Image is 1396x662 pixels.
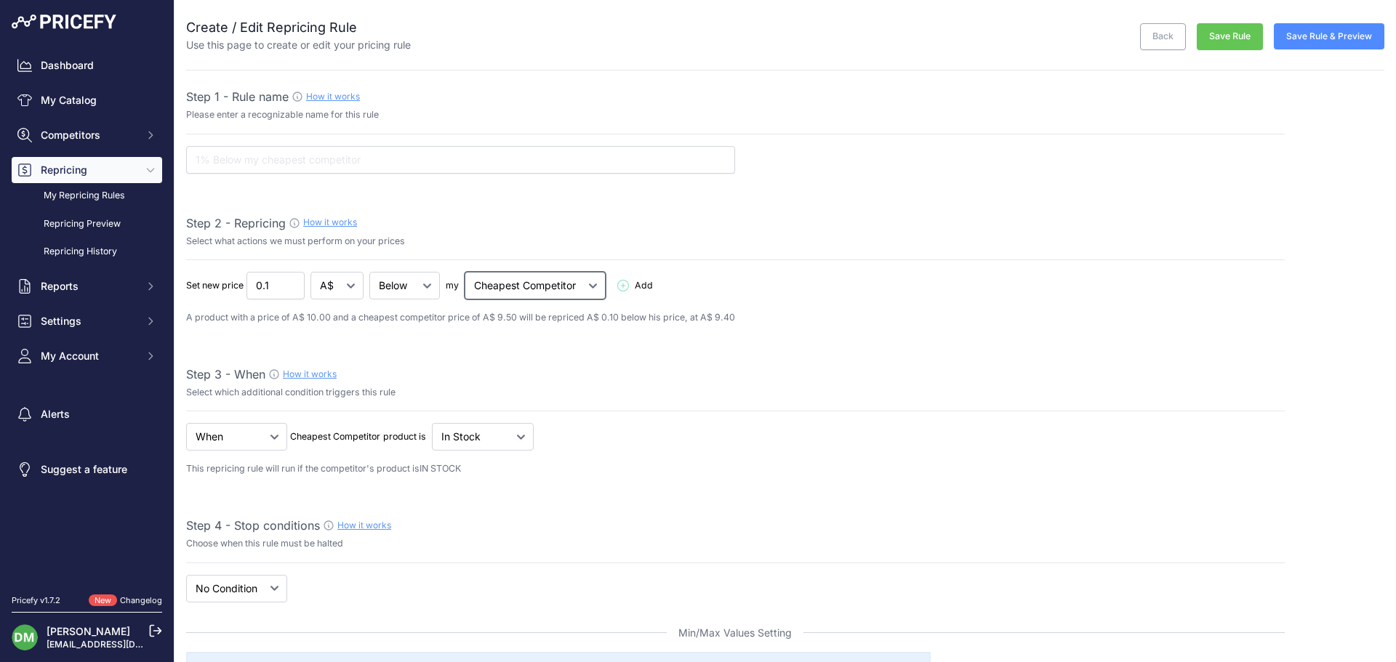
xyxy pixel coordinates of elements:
[12,308,162,334] button: Settings
[186,279,244,293] p: Set new price
[337,520,391,530] a: How it works
[283,368,337,379] a: How it works
[12,52,162,78] a: Dashboard
[246,272,305,299] input: 1
[12,52,162,577] nav: Sidebar
[186,367,265,382] span: Step 3 - When
[41,279,136,294] span: Reports
[12,157,162,183] button: Repricing
[41,163,136,177] span: Repricing
[667,626,803,640] span: Min/Max Values Setting
[186,386,1285,400] p: Select which additional condition triggers this rule
[186,518,320,533] span: Step 4 - Stop conditions
[186,216,286,230] span: Step 2 - Repricing
[186,146,735,174] input: 1% Below my cheapest competitor
[12,239,162,265] a: Repricing History
[303,217,357,227] a: How it works
[41,314,136,328] span: Settings
[41,128,136,142] span: Competitors
[186,89,289,104] span: Step 1 - Rule name
[47,639,198,650] a: [EMAIL_ADDRESS][DOMAIN_NAME]
[186,537,1285,551] p: Choose when this rule must be halted
[186,38,411,52] p: Use this page to create or edit your pricing rule
[290,430,380,444] p: Cheapest Competitor
[12,87,162,113] a: My Catalog
[41,349,136,363] span: My Account
[186,311,1285,325] p: A product with a price of A$ 10.00 and a cheapest competitor price of A$ 9.50 will be repriced A$...
[12,594,60,607] div: Pricefy v1.7.2
[12,401,162,427] a: Alerts
[306,91,360,102] a: How it works
[186,17,411,38] h2: Create / Edit Repricing Rule
[446,279,459,293] p: my
[1274,23,1384,49] button: Save Rule & Preview
[12,211,162,237] a: Repricing Preview
[1197,23,1263,50] button: Save Rule
[12,122,162,148] button: Competitors
[12,343,162,369] button: My Account
[186,235,1285,249] p: Select what actions we must perform on your prices
[186,462,1285,476] p: This repricing rule will run if the competitor's product is
[186,108,1285,122] p: Please enter a recognizable name for this rule
[1140,23,1186,50] a: Back
[47,625,130,637] a: [PERSON_NAME]
[12,456,162,483] a: Suggest a feature
[12,183,162,209] a: My Repricing Rules
[120,595,162,605] a: Changelog
[89,594,117,607] span: New
[635,279,653,293] span: Add
[12,15,116,29] img: Pricefy Logo
[383,430,426,444] p: product is
[12,273,162,299] button: Reports
[420,463,461,474] span: IN STOCK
